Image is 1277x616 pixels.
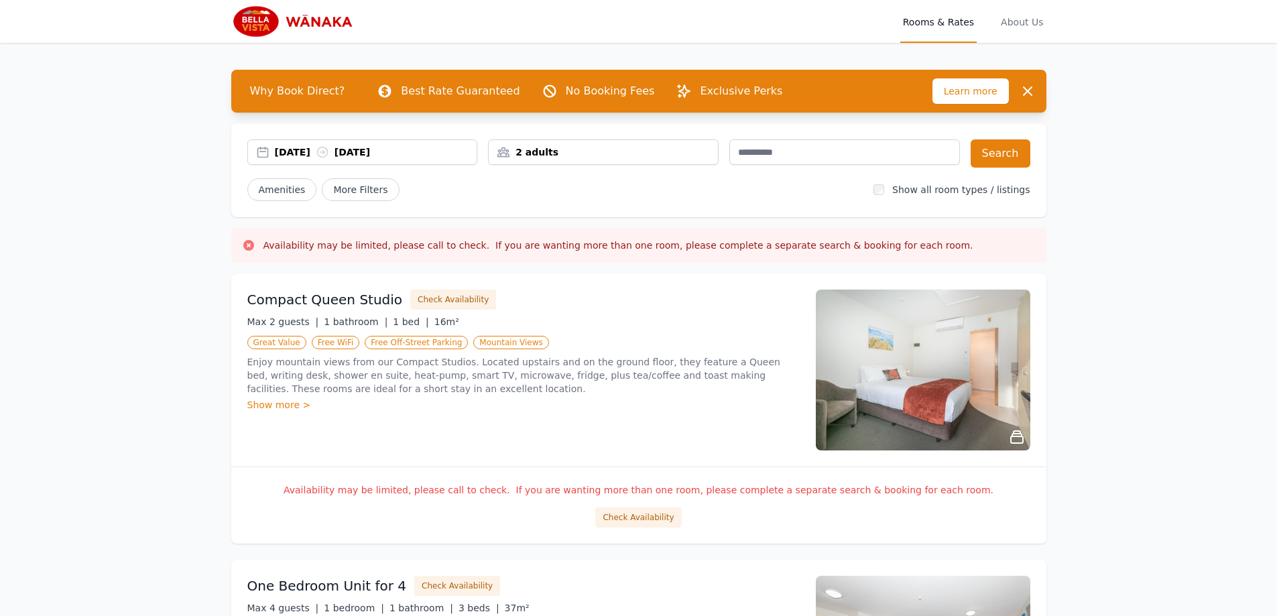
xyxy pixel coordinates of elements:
[700,83,782,99] p: Exclusive Perks
[247,483,1030,497] p: Availability may be limited, please call to check. If you are wanting more than one room, please ...
[459,603,499,613] span: 3 beds |
[231,5,360,38] img: Bella Vista Wanaka
[393,316,428,327] span: 1 bed |
[595,507,681,528] button: Check Availability
[247,290,403,309] h3: Compact Queen Studio
[473,336,548,349] span: Mountain Views
[312,336,360,349] span: Free WiFi
[505,603,530,613] span: 37m²
[247,316,319,327] span: Max 2 guests |
[489,145,718,159] div: 2 adults
[322,178,399,201] span: More Filters
[892,184,1030,195] label: Show all room types / listings
[324,603,384,613] span: 1 bedroom |
[247,398,800,412] div: Show more >
[365,336,468,349] span: Free Off-Street Parking
[275,145,477,159] div: [DATE] [DATE]
[414,576,500,596] button: Check Availability
[389,603,453,613] span: 1 bathroom |
[263,239,973,252] h3: Availability may be limited, please call to check. If you are wanting more than one room, please ...
[247,178,317,201] button: Amenities
[247,576,407,595] h3: One Bedroom Unit for 4
[247,603,319,613] span: Max 4 guests |
[401,83,520,99] p: Best Rate Guaranteed
[971,139,1030,168] button: Search
[434,316,459,327] span: 16m²
[247,336,306,349] span: Great Value
[247,355,800,395] p: Enjoy mountain views from our Compact Studios. Located upstairs and on the ground floor, they fea...
[239,78,356,105] span: Why Book Direct?
[410,290,496,310] button: Check Availability
[932,78,1009,104] span: Learn more
[324,316,387,327] span: 1 bathroom |
[566,83,655,99] p: No Booking Fees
